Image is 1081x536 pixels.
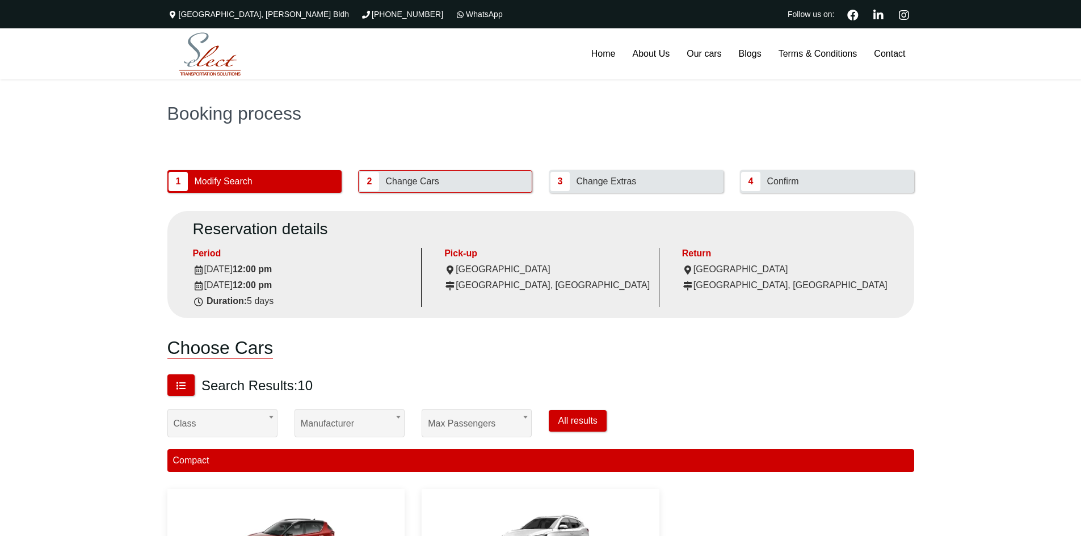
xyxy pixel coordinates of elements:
h1: Booking process [167,104,914,123]
a: Contact [865,28,914,79]
div: [GEOGRAPHIC_DATA], [GEOGRAPHIC_DATA] [682,280,889,291]
a: Terms & Conditions [770,28,866,79]
span: 10 [297,378,313,393]
div: [GEOGRAPHIC_DATA] [682,264,889,275]
button: 4 Confirm [740,170,914,193]
span: 1 [169,172,188,191]
span: Manufacturer [295,409,405,437]
div: [DATE] [193,280,413,291]
a: About Us [624,28,678,79]
strong: 12:00 pm [233,264,272,274]
a: Our cars [678,28,730,79]
strong: Duration: [207,296,247,306]
span: 2 [360,172,379,191]
span: Modify Search [190,171,256,192]
span: 4 [741,172,760,191]
img: Select Rent a Car [170,30,250,79]
a: [PHONE_NUMBER] [360,10,443,19]
span: Confirm [763,171,802,192]
div: [GEOGRAPHIC_DATA], [GEOGRAPHIC_DATA] [444,280,650,291]
h1: Choose Cars [167,328,274,359]
a: Blogs [730,28,770,79]
h3: Search Results: [201,377,313,394]
button: 2 Change Cars [358,170,532,193]
a: Instagram [894,8,914,20]
div: [DATE] [193,264,413,275]
div: Period [193,248,413,259]
div: 5 days [193,296,413,307]
button: 3 Change Extras [549,170,724,193]
span: Class [174,410,271,438]
span: Change Extras [572,171,640,192]
span: Max passengers [422,409,532,437]
div: Return [682,248,889,259]
span: Max passengers [428,410,525,438]
a: Facebook [843,8,863,20]
a: Home [583,28,624,79]
h2: Reservation details [193,220,889,239]
div: Pick-up [444,248,650,259]
span: Manufacturer [301,410,398,438]
button: 1 Modify Search [167,170,342,193]
button: All results [549,410,606,432]
span: Class [167,409,277,437]
span: 3 [550,172,570,191]
div: [GEOGRAPHIC_DATA] [444,264,650,275]
div: Compact [167,449,914,472]
a: WhatsApp [455,10,503,19]
span: Change Cars [381,171,443,192]
a: Linkedin [869,8,889,20]
strong: 12:00 pm [233,280,272,290]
